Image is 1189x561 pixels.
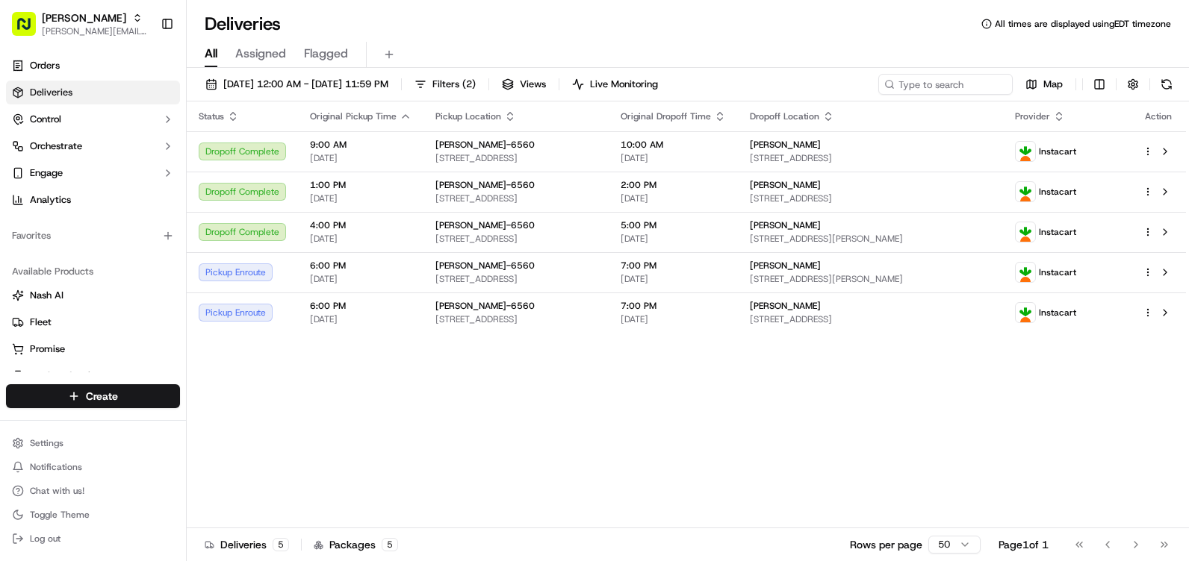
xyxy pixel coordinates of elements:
[30,289,63,302] span: Nash AI
[750,300,821,312] span: [PERSON_NAME]
[590,78,658,91] span: Live Monitoring
[199,110,224,122] span: Status
[273,538,289,551] div: 5
[6,188,180,212] a: Analytics
[6,260,180,283] div: Available Products
[205,45,217,63] span: All
[6,364,180,388] button: Product Catalog
[435,260,535,272] span: [PERSON_NAME]-6560
[30,437,63,449] span: Settings
[6,107,180,131] button: Control
[30,166,63,180] span: Engage
[750,233,992,245] span: [STREET_ADDRESS][PERSON_NAME]
[995,18,1171,30] span: All times are displayed using EDT timezone
[30,369,102,383] span: Product Catalog
[1156,74,1177,95] button: Refresh
[1016,263,1035,282] img: profile_instacart_ahold_partner.png
[382,538,398,551] div: 5
[310,313,412,325] span: [DATE]
[310,219,412,231] span: 4:00 PM
[42,10,126,25] button: [PERSON_NAME]
[621,179,726,191] span: 2:00 PM
[621,313,726,325] span: [DATE]
[310,152,412,164] span: [DATE]
[621,152,726,164] span: [DATE]
[435,273,597,285] span: [STREET_ADDRESS]
[30,533,60,545] span: Log out
[12,369,174,383] a: Product Catalog
[42,25,149,37] button: [PERSON_NAME][EMAIL_ADDRESS][PERSON_NAME][DOMAIN_NAME]
[30,140,82,153] span: Orchestrate
[750,273,992,285] span: [STREET_ADDRESS][PERSON_NAME]
[30,342,65,356] span: Promise
[1015,110,1050,122] span: Provider
[223,78,388,91] span: [DATE] 12:00 AM - [DATE] 11:59 PM
[235,45,286,63] span: Assigned
[435,110,501,122] span: Pickup Location
[435,233,597,245] span: [STREET_ADDRESS]
[30,113,61,126] span: Control
[30,485,84,497] span: Chat with us!
[750,192,992,204] span: [STREET_ADDRESS]
[310,139,412,151] span: 9:00 AM
[30,193,71,207] span: Analytics
[310,179,412,191] span: 1:00 PM
[750,219,821,231] span: [PERSON_NAME]
[750,152,992,164] span: [STREET_ADDRESS]
[86,389,118,404] span: Create
[750,313,992,325] span: [STREET_ADDRESS]
[6,384,180,408] button: Create
[30,86,72,99] span: Deliveries
[310,300,412,312] span: 6:00 PM
[6,54,180,78] a: Orders
[1039,226,1076,238] span: Instacart
[205,537,289,552] div: Deliveries
[750,139,821,151] span: [PERSON_NAME]
[6,528,180,549] button: Log out
[1016,303,1035,322] img: profile_instacart_ahold_partner.png
[432,78,476,91] span: Filters
[750,260,821,272] span: [PERSON_NAME]
[750,179,821,191] span: [PERSON_NAME]
[310,260,412,272] span: 6:00 PM
[878,74,1013,95] input: Type to search
[1039,307,1076,319] span: Instacart
[435,179,535,191] span: [PERSON_NAME]-6560
[304,45,348,63] span: Flagged
[435,300,535,312] span: [PERSON_NAME]-6560
[435,219,535,231] span: [PERSON_NAME]-6560
[621,260,726,272] span: 7:00 PM
[1019,74,1070,95] button: Map
[30,509,90,521] span: Toggle Theme
[6,161,180,185] button: Engage
[12,289,174,302] a: Nash AI
[621,233,726,245] span: [DATE]
[6,504,180,525] button: Toggle Theme
[621,139,726,151] span: 10:00 AM
[1043,78,1063,91] span: Map
[999,537,1049,552] div: Page 1 of 1
[12,342,174,356] a: Promise
[6,6,155,42] button: [PERSON_NAME][PERSON_NAME][EMAIL_ADDRESS][PERSON_NAME][DOMAIN_NAME]
[435,313,597,325] span: [STREET_ADDRESS]
[1016,182,1035,201] img: profile_instacart_ahold_partner.png
[435,152,597,164] span: [STREET_ADDRESS]
[30,461,82,473] span: Notifications
[495,74,553,95] button: Views
[408,74,482,95] button: Filters(2)
[310,233,412,245] span: [DATE]
[1143,110,1174,122] div: Action
[310,192,412,204] span: [DATE]
[435,139,535,151] span: [PERSON_NAME]-6560
[750,110,819,122] span: Dropoff Location
[1039,266,1076,278] span: Instacart
[314,537,398,552] div: Packages
[310,110,397,122] span: Original Pickup Time
[621,192,726,204] span: [DATE]
[199,74,395,95] button: [DATE] 12:00 AM - [DATE] 11:59 PM
[6,310,180,334] button: Fleet
[1039,145,1076,157] span: Instacart
[6,433,180,454] button: Settings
